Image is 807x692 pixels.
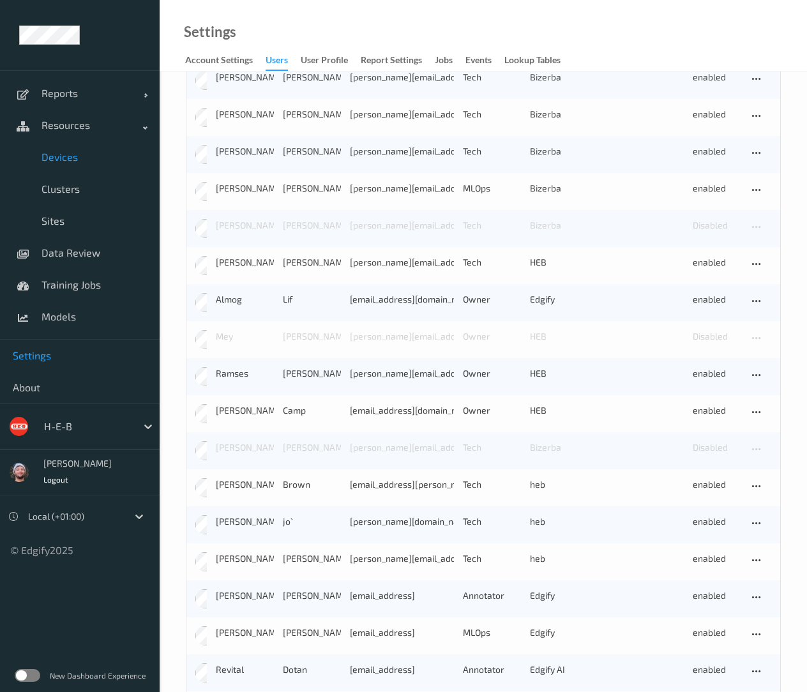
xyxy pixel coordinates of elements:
div: enabled [693,515,739,528]
div: Tech [463,145,521,158]
div: HEB [530,256,617,269]
div: enabled [693,182,739,195]
div: [PERSON_NAME] [216,589,274,602]
div: [PERSON_NAME] [216,626,274,639]
div: Lif [283,293,341,306]
div: Mey [216,330,274,343]
div: [EMAIL_ADDRESS][DOMAIN_NAME] [350,293,454,306]
div: Tech [463,108,521,121]
div: [PERSON_NAME] [216,441,274,454]
div: Tech [463,219,521,232]
div: [PERSON_NAME][EMAIL_ADDRESS][PERSON_NAME][DOMAIN_NAME] [350,552,454,565]
div: Camp [283,404,341,417]
div: Owner [463,293,521,306]
div: enabled [693,552,739,565]
div: Annotator [463,663,521,676]
div: MLOps [463,626,521,639]
div: [PERSON_NAME][EMAIL_ADDRESS][PERSON_NAME][DOMAIN_NAME] [350,441,454,454]
div: enabled [693,589,739,602]
div: [PERSON_NAME] [283,589,341,602]
div: Disabled [693,219,739,232]
div: heb [530,552,617,565]
div: enabled [693,626,739,639]
div: [EMAIL_ADDRESS] [350,663,454,676]
div: enabled [693,293,739,306]
div: [PERSON_NAME] [216,404,274,417]
div: heb [530,478,617,491]
div: Owner [463,367,521,380]
div: MLOps [463,182,521,195]
div: Tech [463,71,521,84]
div: Tech [463,256,521,269]
div: [PERSON_NAME] [216,145,274,158]
div: Tech [463,552,521,565]
div: [PERSON_NAME] [283,145,341,158]
a: Settings [184,26,236,38]
div: enabled [693,108,739,121]
div: enabled [693,404,739,417]
div: Ramses [216,367,274,380]
div: User Profile [301,54,348,70]
div: Bizerba [530,441,617,454]
div: Tech [463,515,521,528]
div: Disabled [693,330,739,343]
a: Report Settings [361,52,435,70]
div: [PERSON_NAME][EMAIL_ADDRESS][PERSON_NAME][DOMAIN_NAME] [350,182,454,195]
a: Jobs [435,52,465,70]
div: HEB [530,330,617,343]
div: [PERSON_NAME] [216,478,274,491]
div: [PERSON_NAME] [216,71,274,84]
div: users [266,54,288,71]
div: [PERSON_NAME] [283,71,341,84]
div: [PERSON_NAME].r [283,552,341,565]
div: [PERSON_NAME] [216,256,274,269]
div: Owner [463,330,521,343]
a: User Profile [301,52,361,70]
div: [EMAIL_ADDRESS][DOMAIN_NAME] [350,404,454,417]
div: events [465,54,492,70]
div: [PERSON_NAME] [283,367,341,380]
div: HEB [530,367,617,380]
div: [PERSON_NAME] [283,626,341,639]
div: [PERSON_NAME] [216,182,274,195]
div: [EMAIL_ADDRESS] [350,589,454,602]
div: heb [530,515,617,528]
div: enabled [693,256,739,269]
div: [PERSON_NAME] [283,330,341,343]
div: Edgify [530,589,617,602]
div: [PERSON_NAME] [216,552,274,565]
div: [PERSON_NAME] [283,219,341,232]
div: Tech [463,478,521,491]
div: [PERSON_NAME][EMAIL_ADDRESS][PERSON_NAME][DOMAIN_NAME] [350,108,454,121]
div: [PERSON_NAME][DOMAIN_NAME][EMAIL_ADDRESS][DOMAIN_NAME] [350,515,454,528]
div: [PERSON_NAME] [216,515,274,528]
div: Jobs [435,54,453,70]
div: Disabled [693,441,739,454]
div: Edgify [530,293,617,306]
a: Lookup Tables [504,52,573,70]
div: Tech [463,441,521,454]
div: Bizerba [530,182,617,195]
div: Bizerba [530,108,617,121]
div: [PERSON_NAME] [283,441,341,454]
div: Annotator [463,589,521,602]
a: events [465,52,504,70]
div: Report Settings [361,54,422,70]
div: [PERSON_NAME] [283,256,341,269]
div: Almog [216,293,274,306]
div: Bizerba [530,145,617,158]
a: users [266,52,301,71]
div: HEB [530,404,617,417]
div: jo` [283,515,341,528]
div: [PERSON_NAME][EMAIL_ADDRESS][PERSON_NAME][DOMAIN_NAME] [350,256,454,269]
div: [EMAIL_ADDRESS] [350,626,454,639]
div: enabled [693,663,739,676]
div: Revital [216,663,274,676]
div: enabled [693,71,739,84]
div: [PERSON_NAME] [283,108,341,121]
div: Bizerba [530,71,617,84]
div: [PERSON_NAME][EMAIL_ADDRESS][PERSON_NAME][DOMAIN_NAME] [350,71,454,84]
div: [PERSON_NAME][EMAIL_ADDRESS][DOMAIN_NAME] [350,367,454,380]
div: enabled [693,367,739,380]
div: [EMAIL_ADDRESS][PERSON_NAME][DOMAIN_NAME] [350,478,454,491]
